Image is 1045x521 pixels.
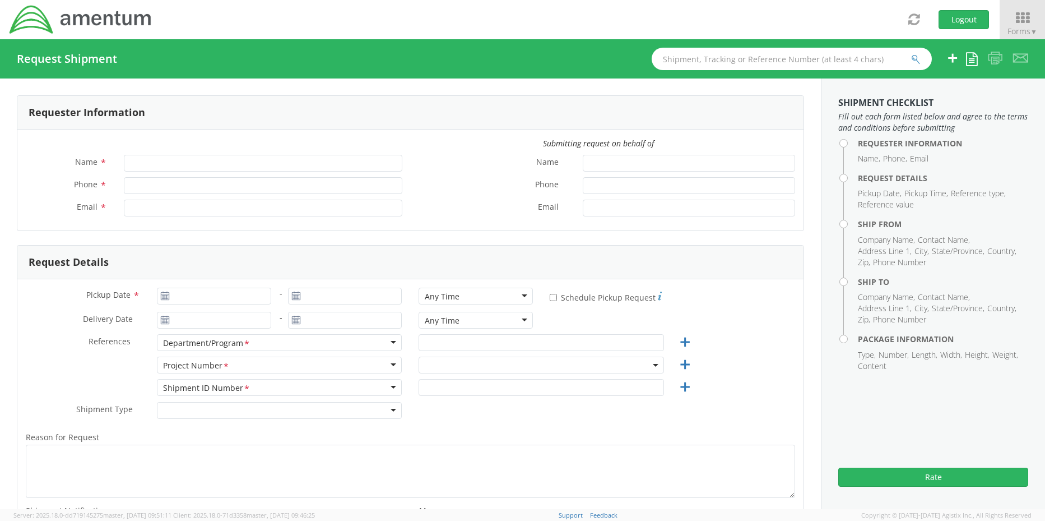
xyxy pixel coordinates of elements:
li: Phone Number [873,314,926,325]
span: Delivery Date [83,313,133,326]
li: Number [879,349,909,361]
input: Schedule Pickup Request [550,294,557,301]
li: Email [910,153,928,164]
li: State/Province [932,303,984,314]
li: Height [965,349,990,361]
h4: Request Shipment [17,53,117,65]
li: City [914,246,929,257]
h3: Shipment Checklist [838,98,1028,108]
li: City [914,303,929,314]
button: Logout [939,10,989,29]
div: Department/Program [163,338,250,349]
span: Email [77,201,97,212]
span: Email [538,201,559,214]
h4: Ship From [858,220,1028,228]
span: References [89,336,131,347]
div: Project Number [163,360,230,372]
a: Feedback [590,511,617,519]
a: Support [559,511,583,519]
li: Content [858,361,886,372]
li: Reference type [951,188,1006,199]
li: Weight [992,349,1018,361]
li: Country [987,246,1016,257]
span: Copyright © [DATE]-[DATE] Agistix Inc., All Rights Reserved [861,511,1032,520]
li: Company Name [858,292,915,303]
li: Address Line 1 [858,246,912,257]
span: Fill out each form listed below and agree to the terms and conditions before submitting [838,111,1028,133]
li: Contact Name [918,234,970,246]
div: Any Time [425,315,459,326]
span: master, [DATE] 09:46:25 [247,511,315,519]
li: Address Line 1 [858,303,912,314]
input: Shipment, Tracking or Reference Number (at least 4 chars) [652,48,932,70]
span: Name [536,156,559,169]
h3: Requester Information [29,107,145,118]
li: Width [940,349,962,361]
li: Length [912,349,937,361]
h4: Package Information [858,335,1028,343]
span: Shipment Notification [26,505,108,516]
span: Name [75,156,97,167]
i: Submitting request on behalf of [543,138,654,149]
li: Contact Name [918,292,970,303]
li: Zip [858,314,870,325]
span: Shipment Type [76,404,133,417]
span: Phone [535,179,559,192]
span: Message [419,505,452,516]
h4: Ship To [858,278,1028,286]
li: Type [858,349,876,361]
span: ▼ [1030,27,1037,36]
span: Pickup Date [86,289,131,300]
span: Client: 2025.18.0-71d3358 [173,511,315,519]
li: Reference value [858,199,914,210]
h4: Requester Information [858,139,1028,147]
span: Forms [1007,26,1037,36]
img: dyn-intl-logo-049831509241104b2a82.png [8,4,153,35]
button: Rate [838,468,1028,487]
li: Country [987,303,1016,314]
li: Zip [858,257,870,268]
div: Shipment ID Number [163,382,250,394]
li: State/Province [932,246,984,257]
li: Phone Number [873,257,926,268]
div: Any Time [425,291,459,302]
span: master, [DATE] 09:51:11 [103,511,171,519]
li: Company Name [858,234,915,246]
li: Pickup Time [904,188,948,199]
span: Reason for Request [26,432,99,442]
label: Schedule Pickup Request [550,290,662,303]
h4: Request Details [858,174,1028,182]
li: Phone [883,153,907,164]
span: Phone [74,179,97,190]
span: Server: 2025.18.0-dd719145275 [13,511,171,519]
h3: Request Details [29,257,109,268]
li: Pickup Date [858,188,902,199]
li: Name [858,153,880,164]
